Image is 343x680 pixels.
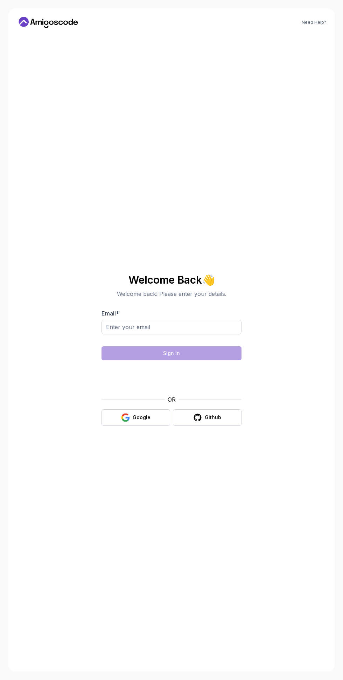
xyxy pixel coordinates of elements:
p: OR [168,395,176,404]
div: Sign in [163,350,180,357]
a: Need Help? [302,20,326,25]
label: Email * [101,310,119,317]
span: 👋 [202,274,215,285]
button: Github [173,409,241,426]
h2: Welcome Back [101,274,241,285]
p: Welcome back! Please enter your details. [101,290,241,298]
a: Home link [17,17,80,28]
button: Google [101,409,170,426]
div: Google [133,414,150,421]
iframe: Віджет із прапорцем для перевірки безпеки hCaptcha [119,365,224,391]
button: Sign in [101,346,241,360]
div: Github [205,414,221,421]
input: Enter your email [101,320,241,334]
